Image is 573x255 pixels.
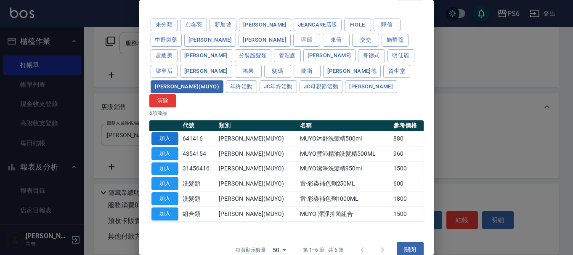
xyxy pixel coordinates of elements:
button: 新加坡 [210,19,236,32]
button: Fiole [344,19,371,32]
th: 代號 [180,120,217,131]
button: [PERSON_NAME] [180,65,232,78]
button: 壞皇后 [151,65,178,78]
td: [PERSON_NAME](MUYO) [217,146,298,161]
td: MUYO-潔淨抑菌組合 [298,206,391,221]
button: [PERSON_NAME](MUYO) [151,80,223,93]
button: 驊信 [374,19,401,32]
p: 6 項商品 [149,109,424,117]
td: [PERSON_NAME](MUYO) [217,206,298,221]
button: 哥德式 [358,49,385,62]
td: 洗髮類 [180,176,217,191]
td: MUYO潔淨洗髮精950ml [298,161,391,176]
button: 資生堂 [383,65,410,78]
td: [PERSON_NAME](MUYO) [217,191,298,207]
td: 雷-彩染補色劑250ML [298,176,391,191]
button: 東億 [323,34,350,47]
button: 鴻果 [235,65,262,78]
td: 600 [391,176,424,191]
button: [PERSON_NAME] [180,49,232,62]
button: [PERSON_NAME] [239,19,291,32]
td: 洗髮類 [180,191,217,207]
td: [PERSON_NAME](MUYO) [217,131,298,146]
button: JeanCare店販 [294,19,342,32]
td: MUYO沐舒洗髮精500ml [298,131,391,146]
button: 中野製藥 [151,34,182,47]
td: [PERSON_NAME](MUYO) [217,161,298,176]
button: [PERSON_NAME] [184,34,236,47]
button: 加入 [151,177,178,190]
td: 1500 [391,161,424,176]
button: 髮瑪 [264,65,291,78]
button: 施華蔻 [382,34,409,47]
button: 管理處 [274,49,301,62]
p: 每頁顯示數量 [236,246,266,254]
td: MUYO豐沛精油洗髮精500ML [298,146,391,161]
button: [PERSON_NAME] [239,34,291,47]
button: 超總美 [151,49,178,62]
td: 960 [391,146,424,161]
button: 加入 [151,207,178,220]
button: [PERSON_NAME]德 [323,65,381,78]
p: 第 1–6 筆 共 6 筆 [303,246,344,254]
button: 分裝護髮類 [235,49,271,62]
td: 880 [391,131,424,146]
th: 類別 [217,120,298,131]
button: JC母親節活動 [300,80,343,93]
td: 組合類 [180,206,217,221]
button: 加入 [151,162,178,175]
button: 蘭斯 [294,65,321,78]
button: 加入 [151,147,178,160]
button: 區部 [293,34,320,47]
button: 交交 [352,34,379,47]
th: 參考價格 [391,120,424,131]
button: 清除 [149,94,176,107]
td: 31456416 [180,161,217,176]
td: 1500 [391,206,424,221]
td: [PERSON_NAME](MUYO) [217,176,298,191]
button: 未分類 [151,19,178,32]
td: 641416 [180,131,217,146]
td: 4354154 [180,146,217,161]
button: 加入 [151,192,178,205]
button: 京喚羽 [180,19,207,32]
button: [PERSON_NAME] [345,80,397,93]
button: JC年終活動 [260,80,297,93]
button: [PERSON_NAME] [303,49,355,62]
th: 名稱 [298,120,391,131]
button: 年終活動 [226,80,257,93]
td: 1800 [391,191,424,207]
button: 明佳麗 [387,49,414,62]
td: 雷-彩染補色劑1000ML [298,191,391,207]
button: 加入 [151,132,178,145]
